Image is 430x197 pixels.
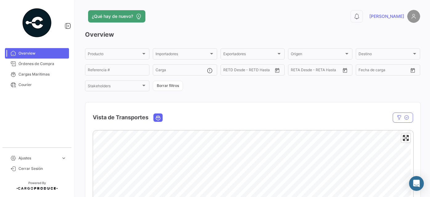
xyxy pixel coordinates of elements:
[93,113,148,122] h4: Vista de Transportes
[61,155,67,161] span: expand_more
[156,53,209,57] span: Importadores
[5,48,69,59] a: Overview
[18,166,67,171] span: Cerrar Sesión
[154,114,162,121] button: Ocean
[5,80,69,90] a: Courier
[5,69,69,80] a: Cargas Marítimas
[18,72,67,77] span: Cargas Marítimas
[18,51,67,56] span: Overview
[5,59,69,69] a: Órdenes de Compra
[306,69,330,73] input: Hasta
[92,13,133,19] span: ¿Qué hay de nuevo?
[153,81,183,91] button: Borrar filtros
[340,66,350,75] button: Open calendar
[22,7,52,38] img: powered-by.png
[239,69,262,73] input: Hasta
[223,69,234,73] input: Desde
[88,85,141,89] span: Stakeholders
[409,176,424,191] div: Abrir Intercom Messenger
[359,69,370,73] input: Desde
[374,69,397,73] input: Hasta
[408,66,417,75] button: Open calendar
[18,82,67,88] span: Courier
[18,61,67,67] span: Órdenes de Compra
[291,69,302,73] input: Desde
[273,66,282,75] button: Open calendar
[407,10,420,23] img: placeholder-user.png
[18,155,59,161] span: Ajustes
[88,53,141,57] span: Producto
[369,13,404,19] span: [PERSON_NAME]
[88,10,145,23] button: ¿Qué hay de nuevo?
[359,53,412,57] span: Destino
[291,53,344,57] span: Origen
[223,53,277,57] span: Exportadores
[401,133,410,142] button: Enter fullscreen
[85,30,420,39] h3: Overview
